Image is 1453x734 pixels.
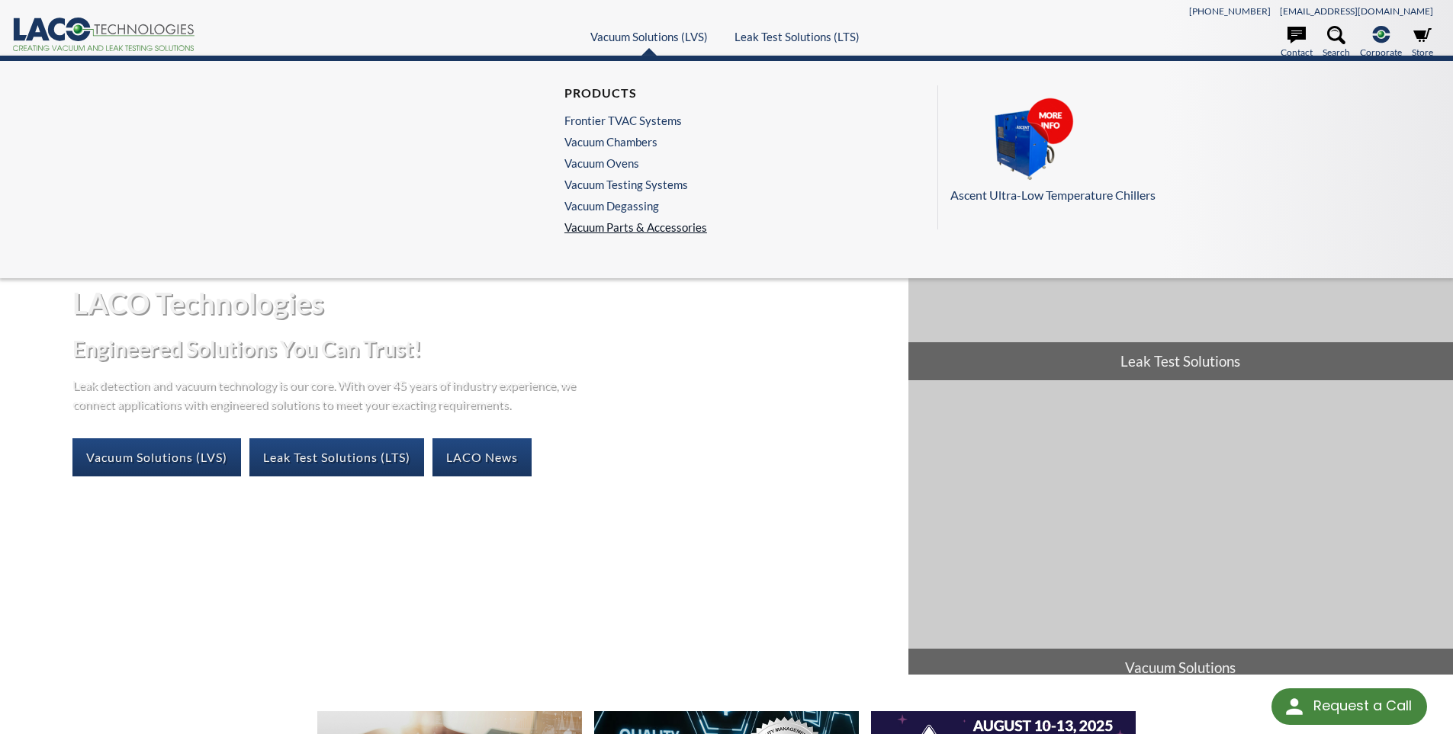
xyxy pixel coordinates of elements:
a: Ascent Ultra-Low Temperature Chillers [950,98,1424,205]
a: [EMAIL_ADDRESS][DOMAIN_NAME] [1280,5,1433,17]
a: LACO News [432,438,532,476]
a: Leak Test Solutions (LTS) [735,30,860,43]
a: Vacuum Solutions (LVS) [590,30,708,43]
a: Vacuum Solutions [908,381,1453,687]
a: Leak Test Solutions (LTS) [249,438,424,476]
a: Search [1323,26,1350,59]
h2: Engineered Solutions You Can Trust! [72,335,895,363]
p: Leak detection and vacuum technology is our core. With over 45 years of industry experience, we c... [72,375,583,414]
h1: LACO Technologies [72,284,895,322]
a: Store [1412,26,1433,59]
span: Corporate [1360,45,1402,59]
span: Leak Test Solutions [908,342,1453,380]
a: Vacuum Degassing [564,199,699,213]
span: Vacuum Solutions [908,649,1453,687]
a: Vacuum Testing Systems [564,178,699,191]
a: Vacuum Ovens [564,156,699,170]
h4: Products [564,85,699,101]
a: Vacuum Solutions (LVS) [72,438,241,476]
a: Contact [1281,26,1313,59]
p: Ascent Ultra-Low Temperature Chillers [950,185,1424,205]
a: [PHONE_NUMBER] [1189,5,1271,17]
img: Ascent_Chillers_Pods__LVS_.png [950,98,1103,183]
div: Request a Call [1271,688,1427,725]
div: Request a Call [1313,688,1412,723]
a: Frontier TVAC Systems [564,114,699,127]
a: Vacuum Chambers [564,135,699,149]
img: round button [1282,694,1307,719]
a: Vacuum Parts & Accessories [564,220,707,234]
